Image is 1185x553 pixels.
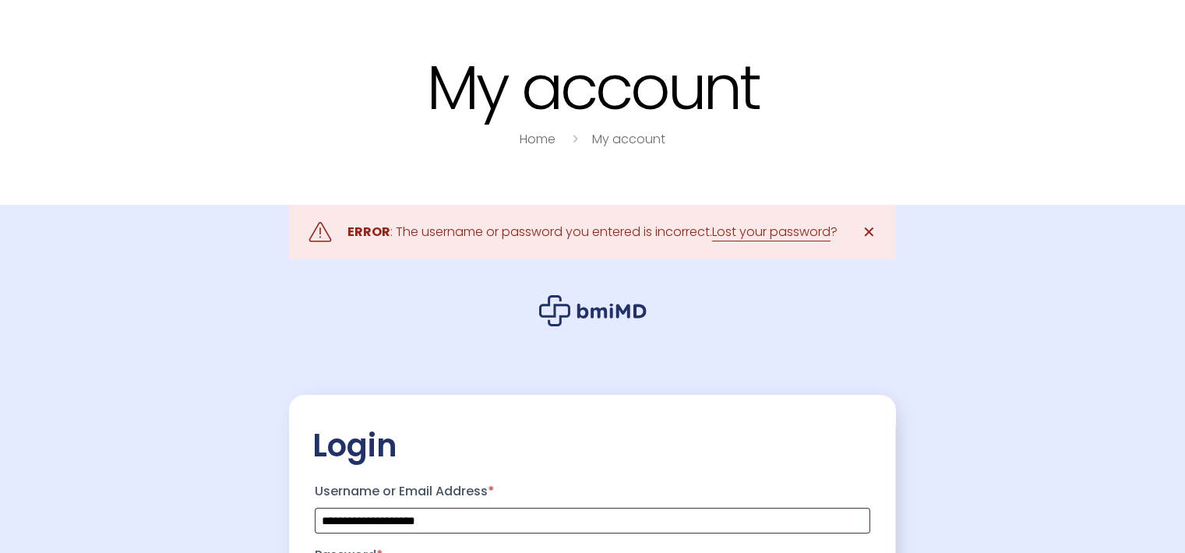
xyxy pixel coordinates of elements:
[862,221,876,243] span: ✕
[853,217,884,248] a: ✕
[347,221,838,243] div: : The username or password you entered is incorrect. ?
[520,130,555,148] a: Home
[592,130,665,148] a: My account
[315,479,870,504] label: Username or Email Address
[312,426,873,465] h2: Login
[102,55,1084,121] h1: My account
[566,130,584,148] i: breadcrumbs separator
[712,223,831,241] a: Lost your password
[347,223,390,241] strong: ERROR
